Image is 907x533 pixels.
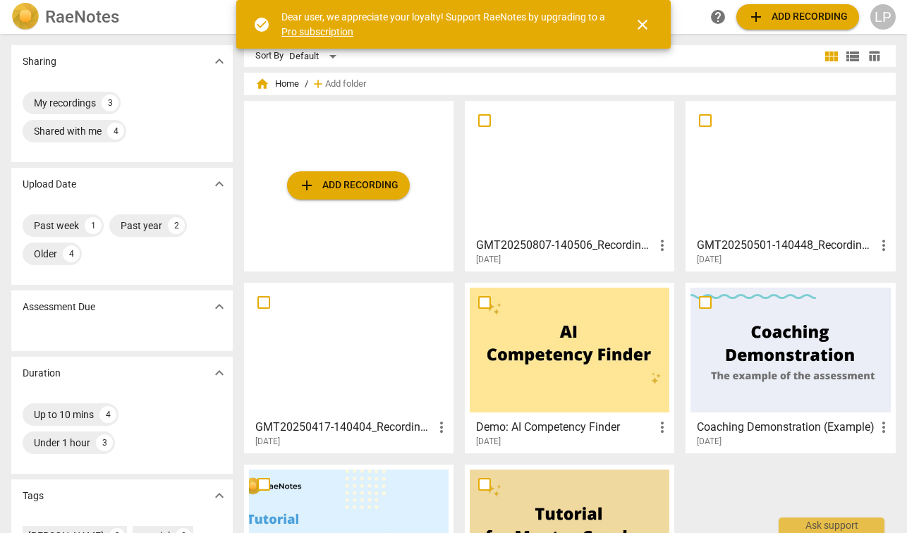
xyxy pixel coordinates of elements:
div: Past year [121,219,162,233]
button: List view [842,46,863,67]
span: more_vert [433,419,450,436]
span: more_vert [875,419,892,436]
button: Show more [209,362,230,384]
button: Show more [209,296,230,317]
span: view_module [823,48,840,65]
button: Table view [863,46,884,67]
div: Ask support [779,517,884,533]
span: expand_more [211,364,228,381]
span: home [255,77,269,91]
span: [DATE] [255,436,280,448]
div: 1 [85,217,102,234]
div: Under 1 hour [34,436,90,450]
span: [DATE] [476,254,501,266]
span: view_list [844,48,861,65]
h3: GMT20250417-140404_Recording_640x360 [255,419,433,436]
span: more_vert [875,237,892,254]
p: Assessment Due [23,300,95,314]
button: Show more [209,173,230,195]
h3: Coaching Demonstration (Example) [697,419,875,436]
span: add [298,177,315,194]
span: check_circle [253,16,270,33]
button: Close [626,8,659,42]
span: [DATE] [697,436,722,448]
div: Default [289,45,341,68]
p: Sharing [23,54,56,69]
div: Past week [34,219,79,233]
div: Older [34,247,57,261]
span: expand_more [211,53,228,70]
span: table_chart [868,49,881,63]
span: Add recording [298,177,398,194]
span: help [710,8,726,25]
span: expand_more [211,487,228,504]
button: Show more [209,51,230,72]
a: Demo: AI Competency Finder[DATE] [470,288,669,447]
a: Help [705,4,731,30]
button: LP [870,4,896,30]
button: Show more [209,485,230,506]
span: add [748,8,765,25]
h3: Demo: AI Competency Finder [476,419,654,436]
div: 3 [102,94,118,111]
button: Upload [287,171,410,200]
div: Up to 10 mins [34,408,94,422]
span: expand_more [211,298,228,315]
span: close [634,16,651,33]
div: 4 [63,245,80,262]
div: 3 [96,434,113,451]
span: / [305,79,308,90]
div: Shared with me [34,124,102,138]
a: GMT20250417-140404_Recording_640x360[DATE] [249,288,449,447]
span: expand_more [211,176,228,192]
div: 4 [107,123,124,140]
a: Coaching Demonstration (Example)[DATE] [690,288,890,447]
p: Upload Date [23,177,76,192]
h2: RaeNotes [45,7,119,27]
div: 4 [99,406,116,423]
a: GMT20250807-140506_Recording_640x360[DATE] [470,106,669,265]
h3: GMT20250807-140506_Recording_640x360 [476,237,654,254]
div: 2 [168,217,185,234]
button: Tile view [821,46,842,67]
p: Tags [23,489,44,503]
p: Duration [23,366,61,381]
span: add [311,77,325,91]
a: Pro subscription [281,26,353,37]
a: GMT20250501-140448_Recording_640x360[DATE] [690,106,890,265]
button: Upload [736,4,859,30]
span: more_vert [654,419,671,436]
span: more_vert [654,237,671,254]
span: [DATE] [697,254,722,266]
div: My recordings [34,96,96,110]
a: LogoRaeNotes [11,3,230,31]
div: Sort By [255,51,284,61]
div: Dear user, we appreciate your loyalty! Support RaeNotes by upgrading to a [281,10,609,39]
span: Home [255,77,299,91]
span: Add folder [325,79,366,90]
h3: GMT20250501-140448_Recording_640x360 [697,237,875,254]
img: Logo [11,3,39,31]
span: [DATE] [476,436,501,448]
span: Add recording [748,8,848,25]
